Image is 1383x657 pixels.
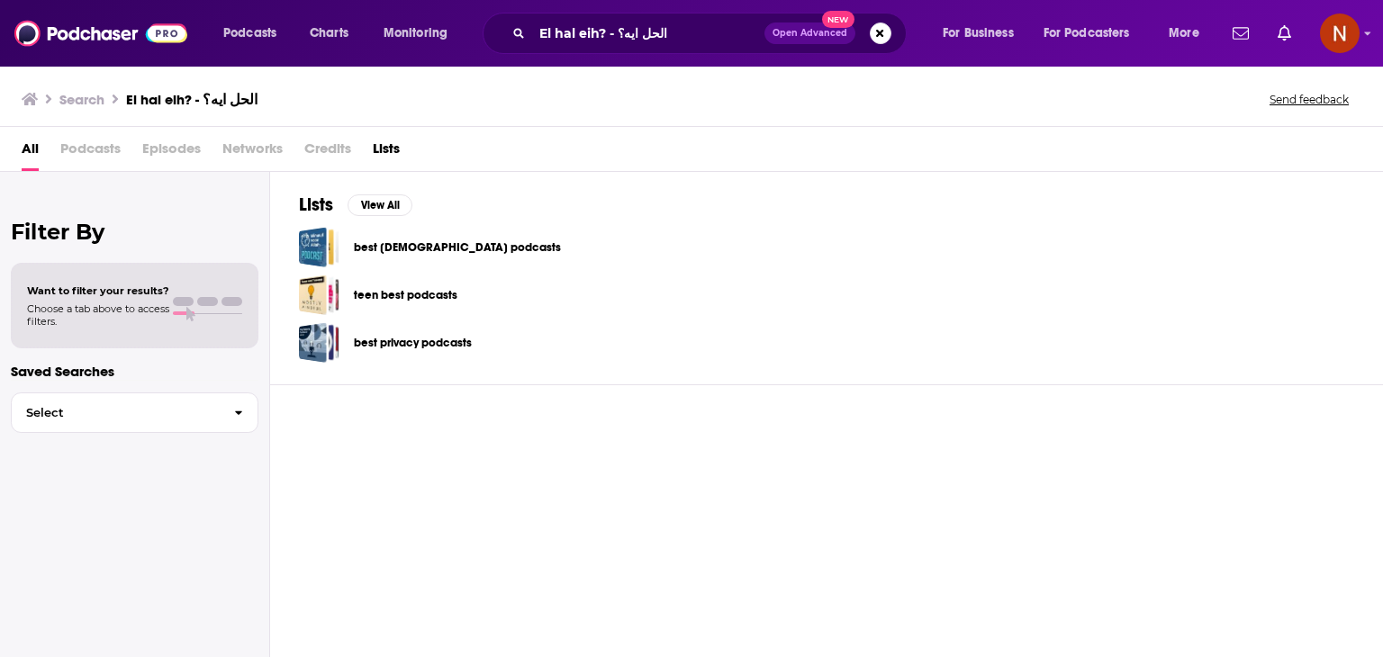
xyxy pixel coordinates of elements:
button: open menu [930,19,1036,48]
a: All [22,134,39,171]
div: Search podcasts, credits, & more... [500,13,924,54]
a: best islam podcasts [299,227,339,267]
h2: Lists [299,193,333,216]
img: User Profile [1320,13,1360,53]
a: best [DEMOGRAPHIC_DATA] podcasts [354,238,561,257]
a: Lists [373,134,400,171]
p: Saved Searches [11,363,258,380]
span: Charts [310,21,348,46]
button: Send feedback [1264,92,1354,107]
h2: Filter By [11,219,258,245]
button: open menu [211,19,300,48]
img: Podchaser - Follow, Share and Rate Podcasts [14,16,187,50]
h3: El hal eih? - الحل ايه؟ [126,91,258,108]
span: Networks [222,134,283,171]
h3: Search [59,91,104,108]
a: ListsView All [299,193,412,216]
button: open menu [1156,19,1222,48]
button: Open AdvancedNew [764,22,855,44]
a: best privacy podcasts [354,333,472,353]
input: Search podcasts, credits, & more... [532,19,764,48]
span: Podcasts [60,134,121,171]
button: Select [11,392,258,433]
a: Show notifications dropdown [1270,18,1298,49]
span: Logged in as AdelNBM [1320,13,1360,53]
a: teen best podcasts [354,285,457,305]
button: open menu [1032,19,1156,48]
button: open menu [371,19,471,48]
span: Episodes [142,134,201,171]
span: For Podcasters [1044,21,1130,46]
a: Charts [298,19,359,48]
span: Credits [304,134,351,171]
span: Want to filter your results? [27,284,169,297]
span: Monitoring [384,21,447,46]
span: For Business [943,21,1014,46]
a: best privacy podcasts [299,322,339,363]
button: View All [348,194,412,216]
span: More [1169,21,1199,46]
span: Open Advanced [773,29,847,38]
span: Choose a tab above to access filters. [27,302,169,328]
span: Podcasts [223,21,276,46]
span: New [822,11,854,28]
a: teen best podcasts [299,274,339,315]
a: Show notifications dropdown [1225,18,1256,49]
button: Show profile menu [1320,13,1360,53]
span: Select [12,407,220,418]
